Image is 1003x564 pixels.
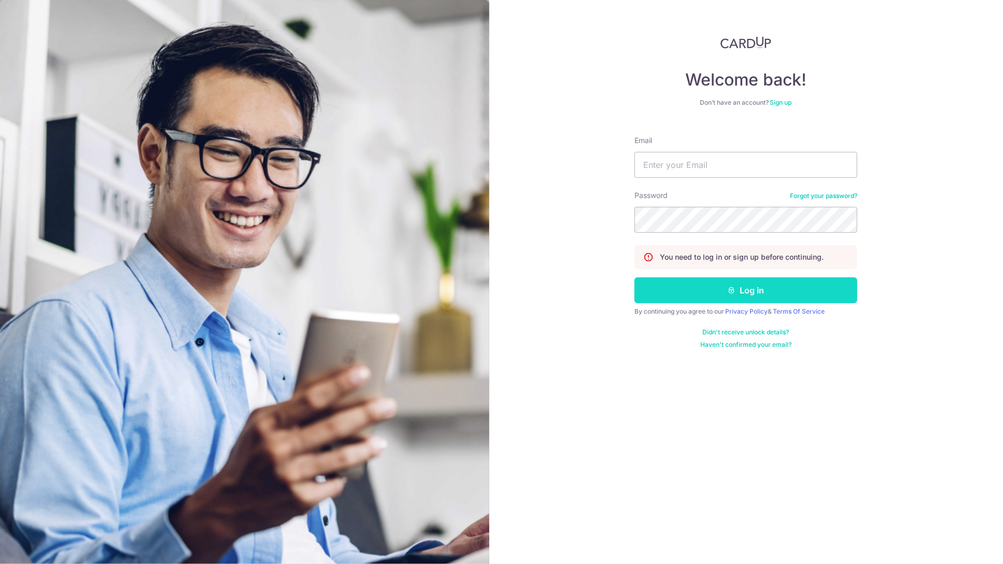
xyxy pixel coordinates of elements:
[700,341,792,349] a: Haven't confirmed your email?
[790,192,857,200] a: Forgot your password?
[634,152,857,178] input: Enter your Email
[634,277,857,303] button: Log in
[660,252,824,262] p: You need to log in or sign up before continuing.
[773,307,825,315] a: Terms Of Service
[725,307,768,315] a: Privacy Policy
[634,190,668,201] label: Password
[634,135,652,146] label: Email
[703,328,789,336] a: Didn't receive unlock details?
[634,98,857,107] div: Don’t have an account?
[634,307,857,316] div: By continuing you agree to our &
[721,36,771,49] img: CardUp Logo
[634,69,857,90] h4: Welcome back!
[770,98,792,106] a: Sign up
